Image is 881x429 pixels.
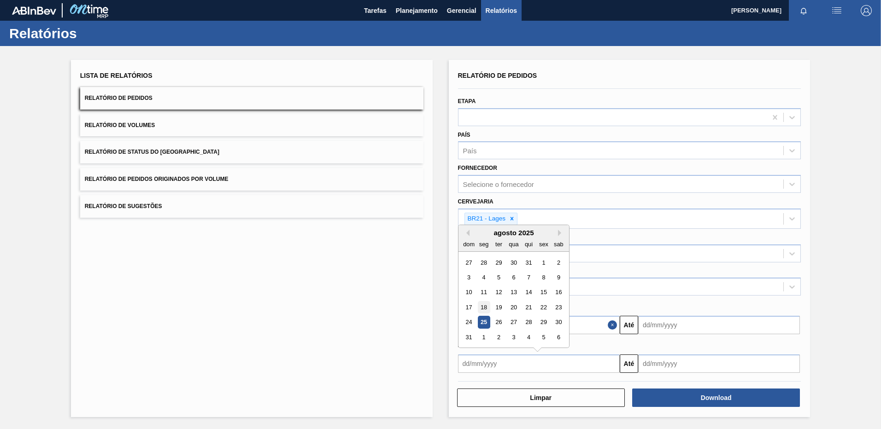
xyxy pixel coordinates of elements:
[80,195,423,218] button: Relatório de Sugestões
[522,316,534,329] div: Choose quinta-feira, 28 de agosto de 2025
[463,286,475,299] div: Choose domingo, 10 de agosto de 2025
[632,388,800,407] button: Download
[12,6,56,15] img: TNhmsLtSVTkK8tSr43FrP2fwEKptu5GPRR3wAAAABJRU5ErkJggg==
[861,5,872,16] img: Logout
[537,316,550,329] div: Choose sexta-feira, 29 de agosto de 2025
[477,286,490,299] div: Choose segunda-feira, 11 de agosto de 2025
[463,301,475,313] div: Choose domingo, 17 de agosto de 2025
[552,316,564,329] div: Choose sábado, 30 de agosto de 2025
[507,301,520,313] div: Choose quarta-feira, 20 de agosto de 2025
[552,271,564,284] div: Choose sábado, 9 de agosto de 2025
[486,5,517,16] span: Relatórios
[396,5,438,16] span: Planejamento
[85,95,153,101] span: Relatório de Pedidos
[552,286,564,299] div: Choose sábado, 16 de agosto de 2025
[507,256,520,269] div: Choose quarta-feira, 30 de julho de 2025
[458,72,537,79] span: Relatório de Pedidos
[522,286,534,299] div: Choose quinta-feira, 14 de agosto de 2025
[507,316,520,329] div: Choose quarta-feira, 27 de agosto de 2025
[522,301,534,313] div: Choose quinta-feira, 21 de agosto de 2025
[789,4,818,17] button: Notificações
[458,98,476,104] label: Etapa
[537,256,550,269] div: Choose sexta-feira, 1 de agosto de 2025
[458,229,569,237] div: agosto 2025
[458,165,497,171] label: Fornecedor
[492,271,505,284] div: Choose terça-feira, 5 de agosto de 2025
[537,301,550,313] div: Choose sexta-feira, 22 de agosto de 2025
[507,271,520,284] div: Choose quarta-feira, 6 de agosto de 2025
[552,301,564,313] div: Choose sábado, 23 de agosto de 2025
[507,331,520,343] div: Choose quarta-feira, 3 de setembro de 2025
[492,331,505,343] div: Choose terça-feira, 2 de setembro de 2025
[522,256,534,269] div: Choose quinta-feira, 31 de julho de 2025
[522,238,534,250] div: qui
[465,213,507,225] div: BR21 - Lages
[492,256,505,269] div: Choose terça-feira, 29 de julho de 2025
[552,238,564,250] div: sab
[492,286,505,299] div: Choose terça-feira, 12 de agosto de 2025
[620,354,638,373] button: Até
[492,316,505,329] div: Choose terça-feira, 26 de agosto de 2025
[463,271,475,284] div: Choose domingo, 3 de agosto de 2025
[463,147,477,155] div: País
[463,180,534,188] div: Selecione o fornecedor
[80,114,423,137] button: Relatório de Volumes
[638,316,800,334] input: dd/mm/yyyy
[477,271,490,284] div: Choose segunda-feira, 4 de agosto de 2025
[552,256,564,269] div: Choose sábado, 2 de agosto de 2025
[492,238,505,250] div: ter
[537,331,550,343] div: Choose sexta-feira, 5 de setembro de 2025
[447,5,476,16] span: Gerencial
[638,354,800,373] input: dd/mm/yyyy
[80,87,423,110] button: Relatório de Pedidos
[507,238,520,250] div: qua
[522,271,534,284] div: Choose quinta-feira, 7 de agosto de 2025
[458,198,493,205] label: Cervejaria
[492,301,505,313] div: Choose terça-feira, 19 de agosto de 2025
[507,286,520,299] div: Choose quarta-feira, 13 de agosto de 2025
[620,316,638,334] button: Até
[80,168,423,191] button: Relatório de Pedidos Originados por Volume
[463,331,475,343] div: Choose domingo, 31 de agosto de 2025
[831,5,842,16] img: userActions
[9,28,173,39] h1: Relatórios
[522,331,534,343] div: Choose quinta-feira, 4 de setembro de 2025
[537,238,550,250] div: sex
[608,316,620,334] button: Close
[85,176,229,182] span: Relatório de Pedidos Originados por Volume
[463,238,475,250] div: dom
[477,331,490,343] div: Choose segunda-feira, 1 de setembro de 2025
[458,132,470,138] label: País
[457,388,625,407] button: Limpar
[477,256,490,269] div: Choose segunda-feira, 28 de julho de 2025
[85,122,155,128] span: Relatório de Volumes
[463,316,475,329] div: Choose domingo, 24 de agosto de 2025
[463,256,475,269] div: Choose domingo, 27 de julho de 2025
[364,5,387,16] span: Tarefas
[477,316,490,329] div: Choose segunda-feira, 25 de agosto de 2025
[80,72,153,79] span: Lista de Relatórios
[463,230,470,236] button: Previous Month
[537,271,550,284] div: Choose sexta-feira, 8 de agosto de 2025
[85,203,162,209] span: Relatório de Sugestões
[458,354,620,373] input: dd/mm/yyyy
[80,141,423,163] button: Relatório de Status do [GEOGRAPHIC_DATA]
[461,255,566,345] div: month 2025-08
[477,238,490,250] div: seg
[537,286,550,299] div: Choose sexta-feira, 15 de agosto de 2025
[558,230,564,236] button: Next Month
[477,301,490,313] div: Choose segunda-feira, 18 de agosto de 2025
[552,331,564,343] div: Choose sábado, 6 de setembro de 2025
[85,149,219,155] span: Relatório de Status do [GEOGRAPHIC_DATA]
